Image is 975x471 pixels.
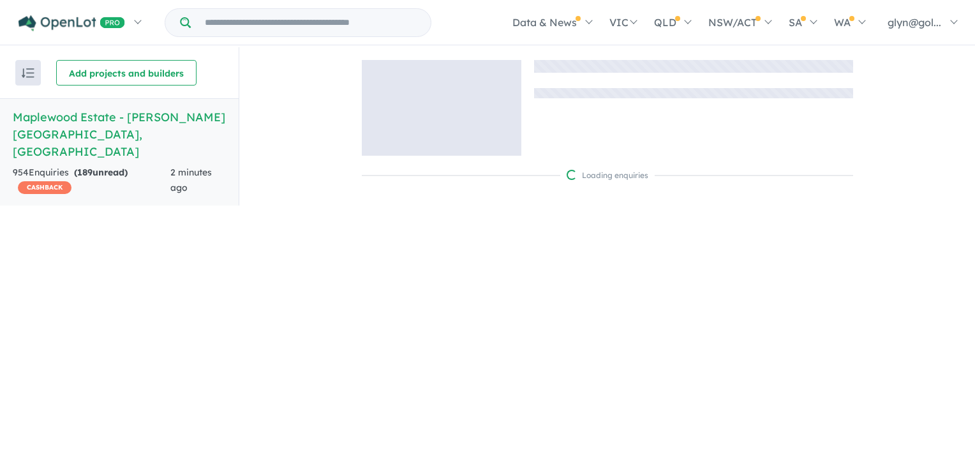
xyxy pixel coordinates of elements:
[888,16,941,29] span: glyn@gol...
[170,167,212,193] span: 2 minutes ago
[19,15,125,31] img: Openlot PRO Logo White
[193,9,428,36] input: Try estate name, suburb, builder or developer
[13,165,170,196] div: 954 Enquir ies
[77,167,93,178] span: 189
[567,169,648,182] div: Loading enquiries
[56,60,197,86] button: Add projects and builders
[13,108,226,160] h5: Maplewood Estate - [PERSON_NAME][GEOGRAPHIC_DATA] , [GEOGRAPHIC_DATA]
[22,68,34,78] img: sort.svg
[18,181,71,194] span: CASHBACK
[74,167,128,178] strong: ( unread)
